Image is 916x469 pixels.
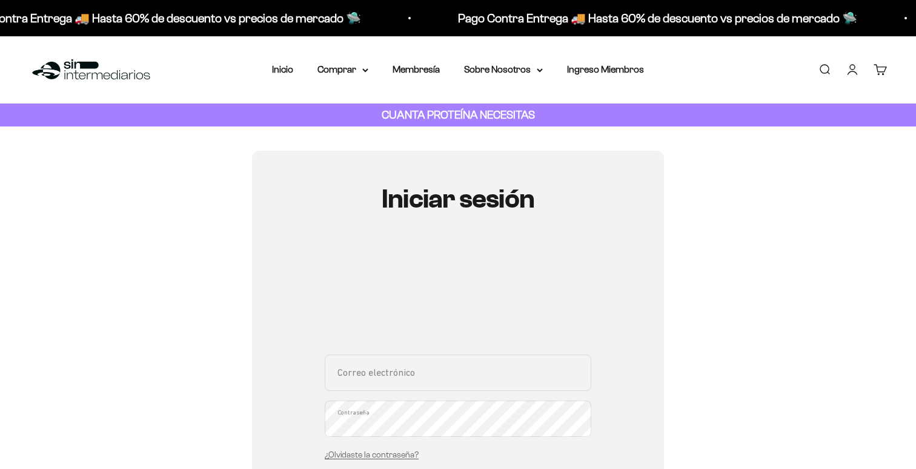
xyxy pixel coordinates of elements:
summary: Comprar [317,62,368,77]
h1: Iniciar sesión [325,185,591,214]
a: Inicio [272,64,293,74]
summary: Sobre Nosotros [464,62,543,77]
a: Ingreso Miembros [567,64,644,74]
strong: CUANTA PROTEÍNA NECESITAS [382,108,535,121]
p: Pago Contra Entrega 🚚 Hasta 60% de descuento vs precios de mercado 🛸 [458,8,857,28]
a: ¿Olvidaste la contraseña? [325,450,419,459]
iframe: Social Login Buttons [325,249,591,340]
a: Membresía [393,64,440,74]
